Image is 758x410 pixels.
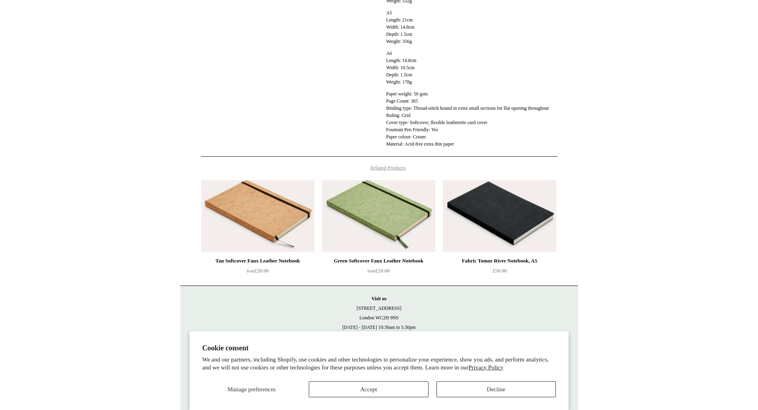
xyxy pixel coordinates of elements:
[202,356,556,371] p: We and our partners, including Shopify, use cookies and other technologies to personalize your ex...
[443,180,556,252] a: Fabric Tomoe River Notebook, A5 Fabric Tomoe River Notebook, A5
[386,90,557,148] p: Paper weight: 50 gsm Page Count: 365 Binding type: Thread-stitch bound in extra small sections fo...
[247,268,269,274] span: £20.00
[180,165,578,171] h4: Related Products
[201,180,314,252] a: Tan Softcover Faux Leather Notebook Tan Softcover Faux Leather Notebook
[372,296,387,301] strong: Visit us
[247,269,255,273] span: from
[322,256,435,289] a: Green Softcover Faux Leather Notebook from£20.00
[309,381,428,397] button: Accept
[202,344,556,352] h2: Cookie consent
[201,256,314,289] a: Tan Softcover Faux Leather Notebook from£20.00
[436,381,556,397] button: Decline
[322,180,435,252] a: Green Softcover Faux Leather Notebook Green Softcover Faux Leather Notebook
[322,180,435,252] img: Green Softcover Faux Leather Notebook
[445,256,554,266] div: Fabric Tomoe River Notebook, A5
[202,381,301,397] button: Manage preferences
[386,50,557,85] p: A6 Length: 14.8cm Width: 10.5cm Depth: 1.5cm Weight: 178g
[443,256,556,289] a: Fabric Tomoe River Notebook, A5 £50.00
[368,268,390,274] span: £20.00
[468,364,503,371] a: Privacy Policy
[493,268,507,274] span: £50.00
[443,180,556,252] img: Fabric Tomoe River Notebook, A5
[188,294,570,361] p: [STREET_ADDRESS] London WC2H 9NS [DATE] - [DATE] 10:30am to 5:30pm [DATE] 10.30am to 6pm [DATE] 1...
[368,269,376,273] span: from
[203,256,312,266] div: Tan Softcover Faux Leather Notebook
[228,386,276,393] span: Manage preferences
[386,9,557,45] p: A5 Length: 21cm Width: 14.8cm Depth: 1.5cm Weight: 356g
[324,256,433,266] div: Green Softcover Faux Leather Notebook
[201,180,314,252] img: Tan Softcover Faux Leather Notebook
